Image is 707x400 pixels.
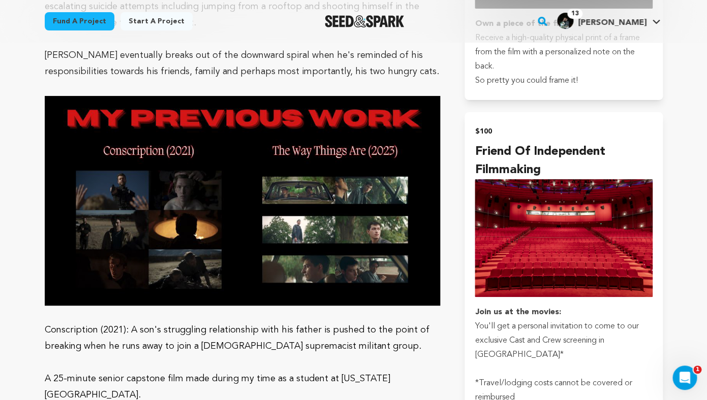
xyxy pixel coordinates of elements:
a: Zach B.'s Profile [555,11,662,29]
img: 1753396319-Story%20Section%20-8.jpg [45,96,441,306]
span: Zach B.'s Profile [555,11,662,32]
p: [PERSON_NAME] eventually breaks out of the downward spiral when he's reminded of his responsibili... [45,47,441,80]
span: 1 [693,365,701,374]
p: So pretty you could frame it! [475,74,652,88]
span: A 25-minute senior capstone film made during my time as a student at [US_STATE][GEOGRAPHIC_DATA]. [45,374,390,399]
iframe: Intercom live chat [672,365,697,390]
h4: Friend of Independent Filmmaking [475,143,652,179]
span: 13 [567,9,582,19]
p: You'll get a personal invitation to come to our exclusive Cast and Crew screening in [GEOGRAPHIC_... [475,319,652,362]
img: Seed%20and%20Spark%20Profile%20Photo.jpg [557,13,573,29]
p: Receive a high-quality physical print of a frame from the film with a personalized note on the back. [475,31,652,74]
a: Fund a project [45,12,114,30]
h2: $100 [475,124,652,139]
a: Start a project [120,12,193,30]
span: [PERSON_NAME] [577,19,646,27]
img: incentive [475,179,652,297]
div: Zach B.'s Profile [557,13,646,29]
a: Seed&Spark Homepage [325,15,405,27]
strong: Join us at the movies: [475,308,561,316]
img: Seed&Spark Logo Dark Mode [325,15,405,27]
span: Conscription (2021): A son's struggling relationship with his father is pushed to the point of br... [45,325,429,351]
